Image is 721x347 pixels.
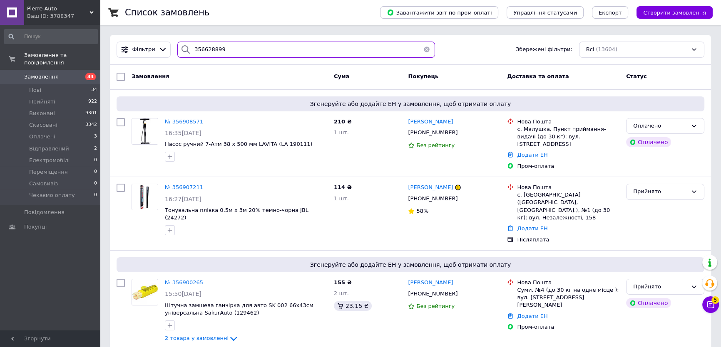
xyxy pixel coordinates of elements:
[334,184,352,190] span: 114 ₴
[380,6,498,19] button: Завантажити звіт по пром-оплаті
[628,9,713,15] a: Створити замовлення
[633,122,687,130] div: Оплачено
[165,130,201,136] span: 16:35[DATE]
[517,286,619,309] div: Суми, №4 (до 30 кг на одне місце ): вул. [STREET_ADDRESS][PERSON_NAME]
[24,52,100,66] span: Замовлення та повідомлення
[334,129,349,135] span: 1 шт.
[418,42,435,58] button: Очистить
[29,133,55,140] span: Оплачені
[702,296,719,313] button: Чат з покупцем5
[408,279,453,285] span: [PERSON_NAME]
[165,207,308,221] a: Тонувальна плівка 0.5м x 3м 20% темно-чорна JBL (24272)
[85,73,96,80] span: 34
[636,6,713,19] button: Створити замовлення
[120,100,701,108] span: Згенеруйте або додайте ЕН у замовлення, щоб отримати оплату
[626,137,671,147] div: Оплачено
[165,302,313,316] a: Штучна замшева ганчірка для авто SK 002 66х43см універсальна SakurAuto (129462)
[416,303,455,309] span: Без рейтингу
[165,184,203,190] a: № 356907211
[29,180,58,187] span: Самовивіз
[334,73,349,79] span: Cума
[711,296,719,304] span: 5
[4,29,98,44] input: Пошук
[507,73,569,79] span: Доставка та оплата
[165,118,203,125] a: № 356908571
[334,195,349,202] span: 1 шт.
[517,191,619,221] div: с. [GEOGRAPHIC_DATA] ([GEOGRAPHIC_DATA], [GEOGRAPHIC_DATA].), №1 (до 30 кг): вул. Незалежності, 158
[91,86,97,94] span: 34
[517,126,619,148] div: с. Малушка, Пункт приймання-видачі (до 30 кг): вул. [STREET_ADDRESS]
[177,42,435,58] input: Пошук за номером замовлення, ПІБ покупця, номером телефону, Email, номером накладної
[517,118,619,126] div: Нова Пошта
[596,46,617,52] span: (13604)
[132,184,158,210] a: Фото товару
[24,223,47,231] span: Покупці
[517,236,619,244] div: Післяплата
[94,157,97,164] span: 0
[85,121,97,129] span: 3342
[408,118,453,126] a: [PERSON_NAME]
[334,290,349,296] span: 2 шт.
[416,208,428,214] span: 58%
[132,118,158,145] a: Фото товару
[94,145,97,153] span: 2
[165,279,203,285] a: № 356900265
[517,323,619,331] div: Пром-оплата
[408,290,457,297] span: [PHONE_NUMBER]
[517,152,547,158] a: Додати ЕН
[132,73,169,79] span: Замовлення
[94,133,97,140] span: 3
[408,279,453,287] a: [PERSON_NAME]
[132,184,158,210] img: Фото товару
[334,279,352,285] span: 155 ₴
[165,141,312,147] a: Насос ручний 7-Атм 38 х 500 мм LAVITA (LA 190111)
[408,118,453,125] span: [PERSON_NAME]
[408,73,438,79] span: Покупець
[132,279,158,305] a: Фото товару
[94,168,97,176] span: 0
[165,196,201,202] span: 16:27[DATE]
[24,73,59,81] span: Замовлення
[408,195,457,202] span: [PHONE_NUMBER]
[120,261,701,269] span: Згенеруйте або додайте ЕН у замовлення, щоб отримати оплату
[29,157,70,164] span: Електромобілі
[592,6,629,19] button: Експорт
[513,10,577,16] span: Управління статусами
[517,313,547,319] a: Додати ЕН
[633,283,687,291] div: Прийнято
[387,9,492,16] span: Завантажити звіт по пром-оплаті
[517,184,619,191] div: Нова Пошта
[516,46,572,54] span: Збережені фільтри:
[29,86,41,94] span: Нові
[27,5,90,12] span: Pierre Auto
[29,168,68,176] span: Переміщення
[165,290,201,297] span: 15:50[DATE]
[94,180,97,187] span: 0
[416,142,455,148] span: Без рейтингу
[85,110,97,117] span: 9301
[626,298,671,308] div: Оплачено
[125,7,209,17] h1: Список замовлень
[29,145,69,153] span: Відправлений
[408,184,453,190] span: [PERSON_NAME]
[517,225,547,231] a: Додати ЕН
[408,129,457,135] span: [PHONE_NUMBER]
[88,98,97,106] span: 922
[165,335,239,341] a: 2 товара у замовленні
[29,121,57,129] span: Скасовані
[517,279,619,286] div: Нова Пошта
[643,10,706,16] span: Створити замовлення
[29,98,55,106] span: Прийняті
[507,6,584,19] button: Управління статусами
[633,187,687,196] div: Прийнято
[132,46,155,54] span: Фільтри
[586,46,594,54] span: Всі
[334,118,352,125] span: 210 ₴
[132,118,158,144] img: Фото товару
[599,10,622,16] span: Експорт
